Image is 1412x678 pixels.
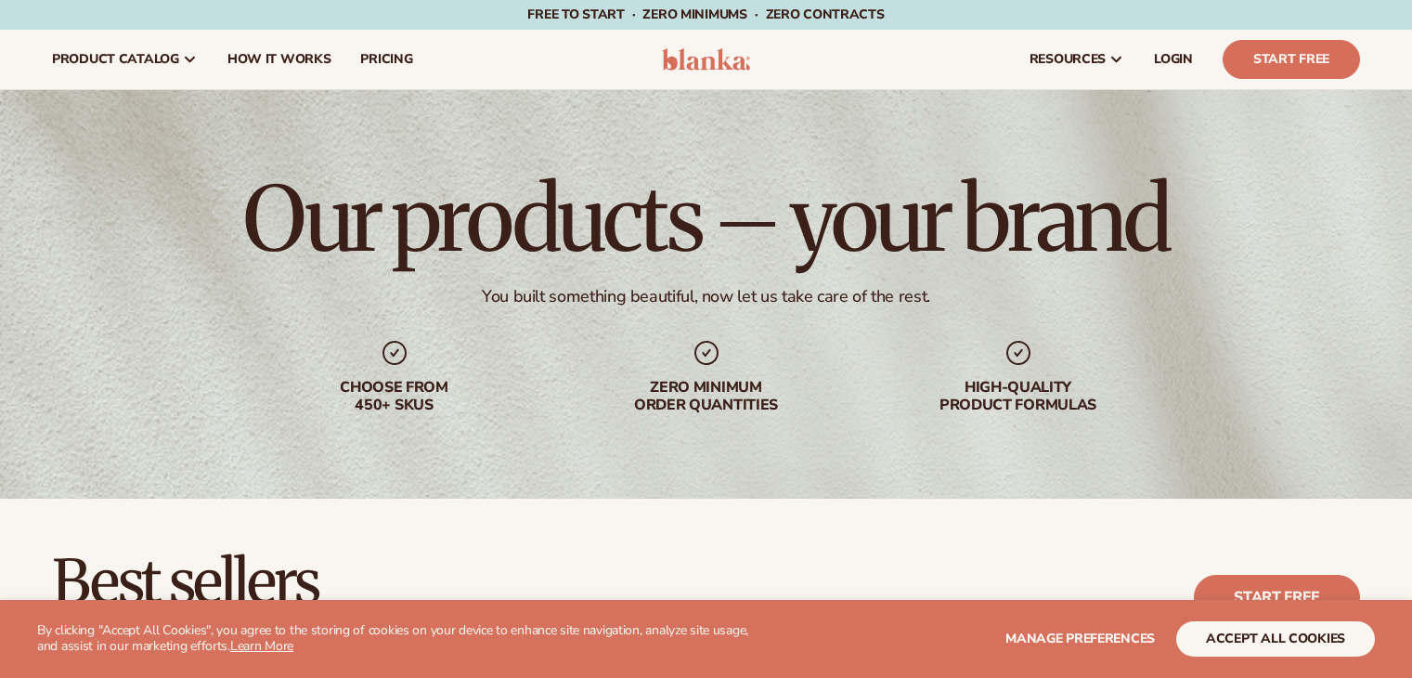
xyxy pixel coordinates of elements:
a: resources [1015,30,1139,89]
h2: Best sellers [52,551,548,613]
button: accept all cookies [1176,621,1375,657]
span: How It Works [227,52,331,67]
span: Free to start · ZERO minimums · ZERO contracts [527,6,884,23]
a: LOGIN [1139,30,1208,89]
a: product catalog [37,30,213,89]
div: High-quality product formulas [900,379,1137,414]
span: pricing [360,52,412,67]
span: Manage preferences [1005,630,1155,647]
a: Learn More [230,637,293,655]
a: Start Free [1223,40,1360,79]
a: pricing [345,30,427,89]
a: How It Works [213,30,346,89]
p: By clicking "Accept All Cookies", you agree to the storing of cookies on your device to enhance s... [37,623,770,655]
h1: Our products – your brand [243,175,1168,264]
span: product catalog [52,52,179,67]
button: Manage preferences [1005,621,1155,657]
div: You built something beautiful, now let us take care of the rest. [482,286,930,307]
div: Zero minimum order quantities [588,379,825,414]
span: LOGIN [1154,52,1193,67]
span: resources [1030,52,1106,67]
a: Start free [1194,575,1360,619]
div: Choose from 450+ Skus [276,379,513,414]
img: logo [662,48,750,71]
